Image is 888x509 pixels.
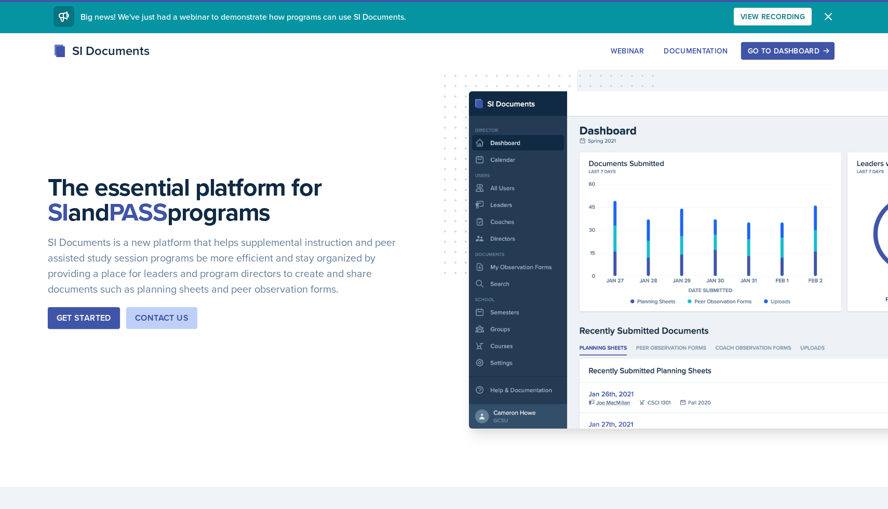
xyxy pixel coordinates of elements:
[741,12,805,21] div: View Recording
[53,42,150,60] div: SI Documents
[611,47,644,55] div: Webinar
[657,42,735,60] button: Documentation
[741,42,835,60] button: Go to Dashboard
[604,42,651,60] button: Webinar
[126,307,197,329] button: Contact Us
[57,312,111,324] div: Get Started
[48,307,120,329] button: Get Started
[135,312,189,324] div: Contact Us
[664,47,728,55] div: Documentation
[734,8,812,25] button: View Recording
[748,47,828,55] div: Go to Dashboard
[80,11,406,22] span: Big news! We've just had a webinar to demonstrate how programs can use SI Documents.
